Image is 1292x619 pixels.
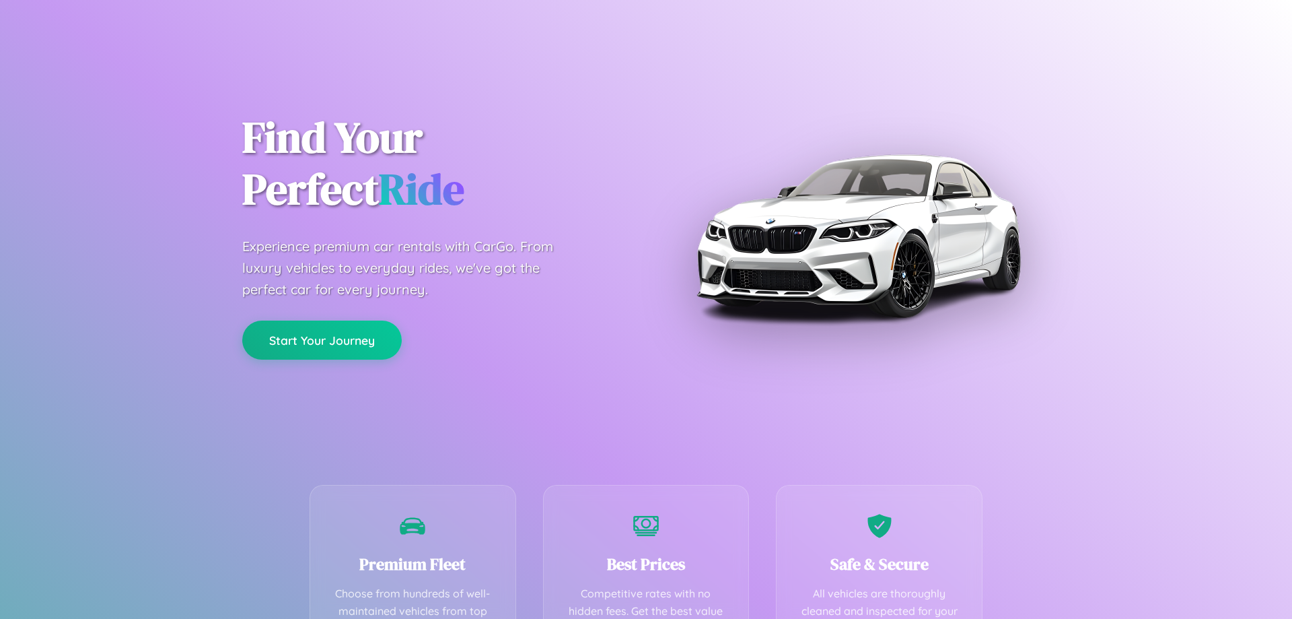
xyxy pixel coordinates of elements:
[379,160,464,218] span: Ride
[797,553,962,575] h3: Safe & Secure
[564,553,729,575] h3: Best Prices
[242,236,579,300] p: Experience premium car rentals with CarGo. From luxury vehicles to everyday rides, we've got the ...
[330,553,495,575] h3: Premium Fleet
[242,321,402,360] button: Start Your Journey
[242,112,626,216] h1: Find Your Perfect
[690,67,1026,404] img: Premium BMW car rental vehicle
